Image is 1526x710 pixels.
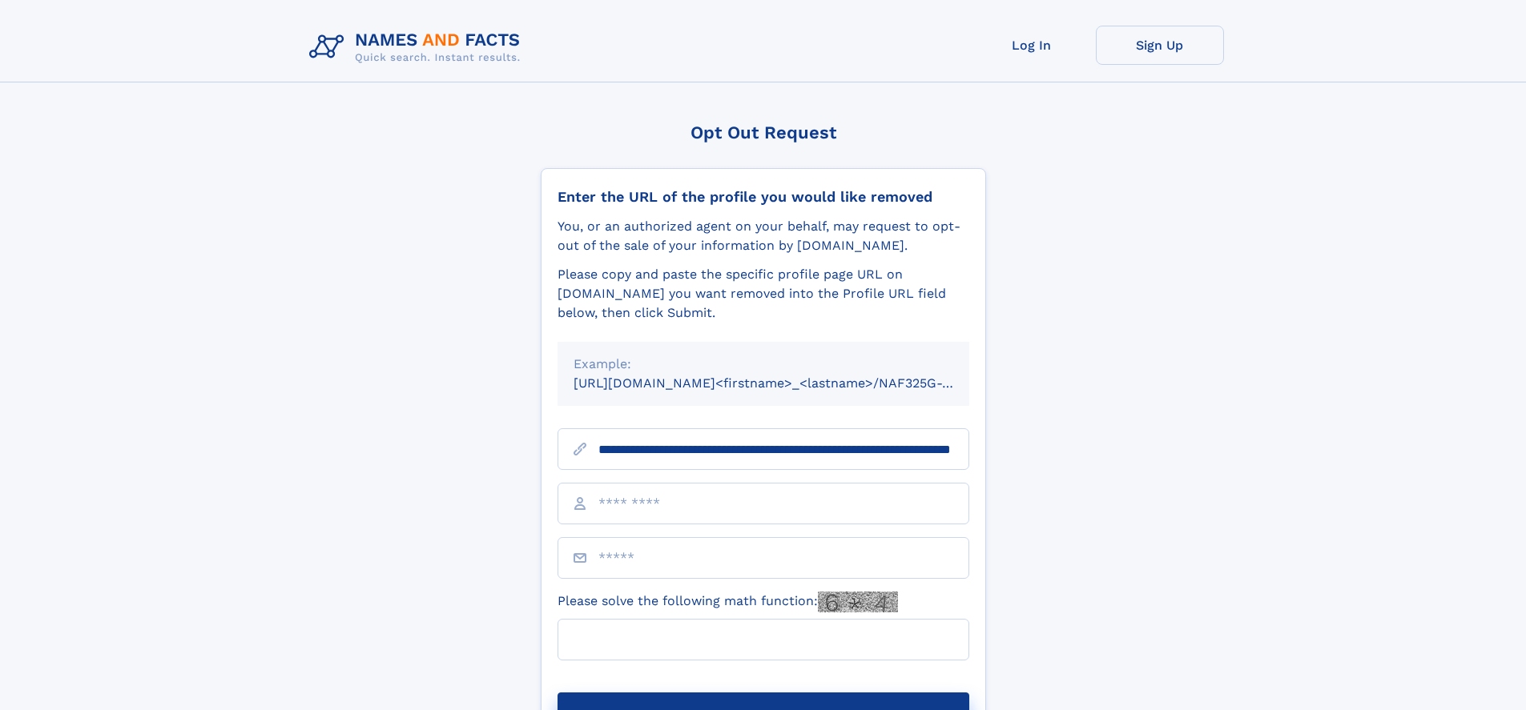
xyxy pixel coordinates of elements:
[558,188,969,206] div: Enter the URL of the profile you would like removed
[558,592,898,612] label: Please solve the following math function:
[1096,26,1224,65] a: Sign Up
[574,355,953,374] div: Example:
[541,122,986,142] div: Opt Out Request
[574,375,1000,391] small: [URL][DOMAIN_NAME]<firstname>_<lastname>/NAF325G-xxxxxxxx
[558,265,969,323] div: Please copy and paste the specific profile page URL on [DOMAIN_NAME] you want removed into the Pr...
[303,26,533,69] img: Logo Names and Facts
[558,217,969,255] div: You, or an authorized agent on your behalf, may request to opt-out of the sale of your informatio...
[968,26,1096,65] a: Log In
